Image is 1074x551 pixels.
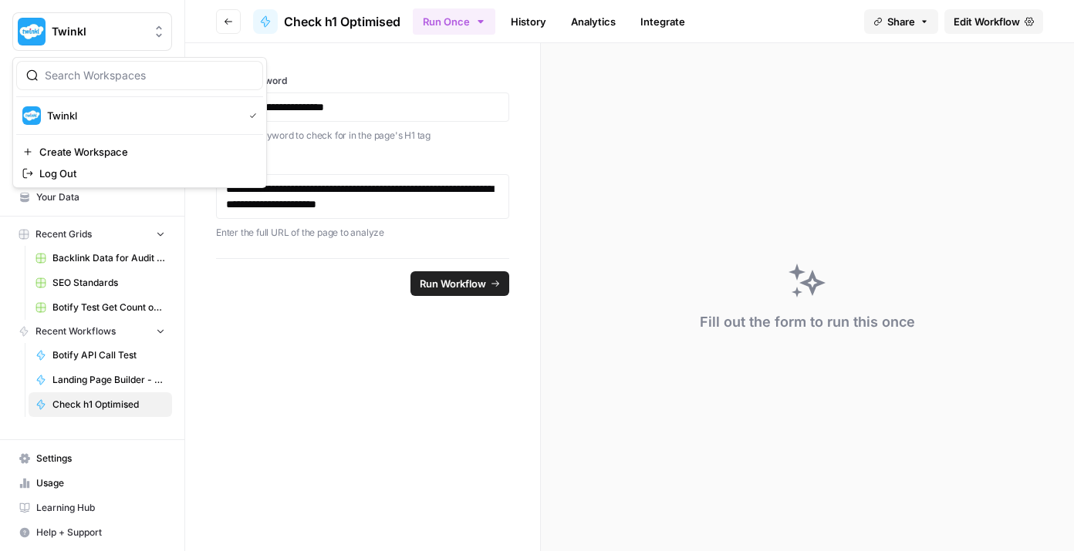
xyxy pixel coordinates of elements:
a: Check h1 Optimised [253,9,400,34]
button: Recent Grids [12,223,172,246]
span: Twinkl [47,108,237,123]
span: Recent Grids [35,227,92,241]
a: Botify API Call Test [29,343,172,368]
span: Your Data [36,190,165,204]
button: Recent Workflows [12,320,172,343]
span: Learning Hub [36,501,165,515]
a: Your Data [12,185,172,210]
button: Help + Support [12,520,172,545]
a: Integrate [631,9,694,34]
a: Learning Hub [12,496,172,520]
label: Page URL [216,156,509,170]
span: Help + Support [36,526,165,539]
span: Check h1 Optimised [284,12,400,31]
span: Run Workflow [420,276,486,291]
span: Botify API Call Test [52,348,165,362]
div: Fill out the form to run this once [700,311,915,333]
span: Recent Workflows [35,324,116,338]
a: SEO Standards [29,270,172,295]
span: Settings [36,452,165,465]
span: Botify Test Get Count of Inlinks [52,301,165,314]
span: Edit Workflow [954,14,1020,29]
button: Run Workflow [410,271,509,296]
span: Check h1 Optimised [52,398,165,412]
button: Workspace: Twinkl [12,12,172,51]
a: Botify Test Get Count of Inlinks [29,295,172,320]
a: Edit Workflow [944,9,1043,34]
span: Log Out [39,166,251,181]
img: Twinkl Logo [22,106,41,125]
a: Check h1 Optimised [29,392,172,417]
a: Backlink Data for Audit Grid [29,246,172,270]
label: Target Keyword [216,74,509,88]
a: Analytics [562,9,625,34]
div: Workspace: Twinkl [12,57,267,188]
a: Log Out [16,163,263,184]
button: Run Once [413,8,495,35]
span: Landing Page Builder - Alt 1 [52,373,165,387]
input: Search Workspaces [45,68,253,83]
a: Landing Page Builder - Alt 1 [29,368,172,392]
img: Twinkl Logo [18,18,46,45]
a: Create Workspace [16,141,263,163]
a: Settings [12,446,172,471]
a: History [502,9,556,34]
a: Usage [12,471,172,496]
span: SEO Standards [52,276,165,290]
span: Share [887,14,915,29]
span: Usage [36,476,165,490]
span: Create Workspace [39,144,251,160]
button: Share [864,9,938,34]
span: Twinkl [52,24,145,39]
p: Enter the full URL of the page to analyze [216,225,509,240]
p: Enter the keyword to check for in the page's H1 tag [216,128,509,143]
span: Backlink Data for Audit Grid [52,251,165,265]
